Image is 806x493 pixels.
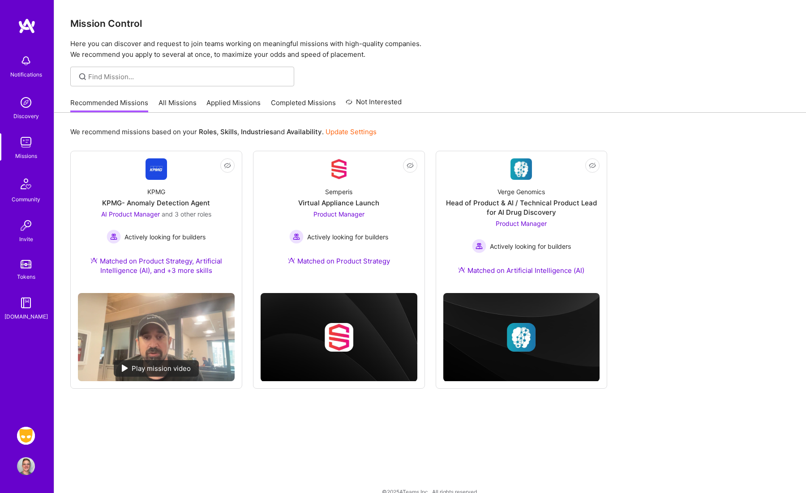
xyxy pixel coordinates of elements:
[490,242,571,251] span: Actively looking for builders
[17,133,35,151] img: teamwork
[458,266,584,275] div: Matched on Artificial Intelligence (AI)
[224,162,231,169] i: icon EyeClosed
[146,158,167,180] img: Company Logo
[159,98,197,113] a: All Missions
[288,256,390,266] div: Matched on Product Strategy
[510,158,532,180] img: Company Logo
[458,266,465,273] img: Ateam Purple Icon
[101,210,160,218] span: AI Product Manager
[307,232,388,242] span: Actively looking for builders
[147,187,165,196] div: KPMG
[326,127,377,136] a: Update Settings
[13,111,39,121] div: Discovery
[78,158,235,286] a: Company LogoKPMGKPMG- Anomaly Detection AgentAI Product Manager and 3 other rolesActively looking...
[70,127,377,136] p: We recommend missions based on your , , and .
[162,210,211,218] span: and 3 other roles
[206,98,261,113] a: Applied Missions
[325,323,353,352] img: Company logo
[199,127,217,136] b: Roles
[288,257,295,264] img: Ateam Purple Icon
[107,229,121,244] img: Actively looking for builders
[298,198,379,208] div: Virtual Appliance Launch
[18,18,36,34] img: logo
[443,293,600,382] img: cover
[17,52,35,70] img: bell
[70,18,790,29] h3: Mission Control
[325,187,352,196] div: Semperis
[346,97,402,113] a: Not Interested
[90,257,98,264] img: Ateam Purple Icon
[220,127,237,136] b: Skills
[17,272,35,281] div: Tokens
[17,427,35,445] img: Grindr: Product & Marketing
[271,98,336,113] a: Completed Missions
[4,312,48,321] div: [DOMAIN_NAME]
[21,260,31,268] img: tokens
[261,293,417,382] img: cover
[328,158,350,180] img: Company Logo
[78,256,235,275] div: Matched on Product Strategy, Artificial Intelligence (AI), and +3 more skills
[88,72,287,81] input: Find Mission...
[114,360,199,377] div: Play mission video
[17,217,35,234] img: Invite
[17,93,35,111] img: discovery
[287,127,322,136] b: Availability
[12,195,40,204] div: Community
[124,232,206,242] span: Actively looking for builders
[70,98,148,113] a: Recommended Missions
[15,427,37,445] a: Grindr: Product & Marketing
[313,210,364,218] span: Product Manager
[15,457,37,475] a: User Avatar
[472,239,486,253] img: Actively looking for builders
[77,72,88,82] i: icon SearchGrey
[407,162,414,169] i: icon EyeClosed
[241,127,273,136] b: Industries
[289,229,304,244] img: Actively looking for builders
[15,151,37,161] div: Missions
[17,294,35,312] img: guide book
[10,70,42,79] div: Notifications
[443,198,600,217] div: Head of Product & AI / Technical Product Lead for AI Drug Discovery
[443,158,600,286] a: Company LogoVerge GenomicsHead of Product & AI / Technical Product Lead for AI Drug DiscoveryProd...
[15,173,37,195] img: Community
[589,162,596,169] i: icon EyeClosed
[17,457,35,475] img: User Avatar
[496,220,547,227] span: Product Manager
[507,323,536,352] img: Company logo
[102,198,210,208] div: KPMG- Anomaly Detection Agent
[261,158,417,276] a: Company LogoSemperisVirtual Appliance LaunchProduct Manager Actively looking for buildersActively...
[122,365,128,372] img: play
[19,234,33,244] div: Invite
[78,293,235,381] img: No Mission
[497,187,545,196] div: Verge Genomics
[70,38,790,60] p: Here you can discover and request to join teams working on meaningful missions with high-quality ...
